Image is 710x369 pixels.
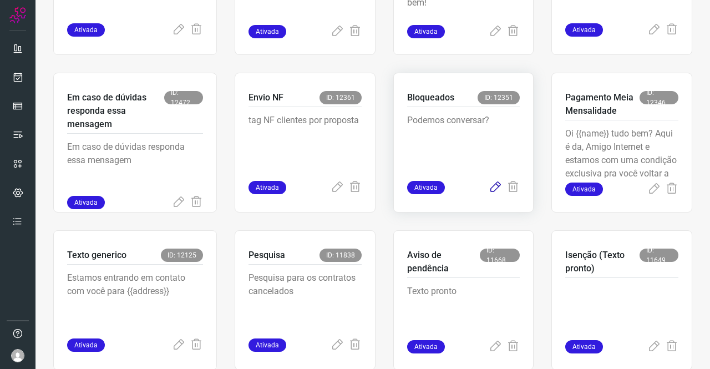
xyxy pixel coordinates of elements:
[67,140,203,196] p: Em caso de dúvidas responda essa mensagem
[67,23,105,37] span: Ativada
[480,249,520,262] span: ID: 11668
[248,338,286,352] span: Ativada
[248,249,285,262] p: Pesquisa
[248,91,283,104] p: Envio NF
[248,25,286,38] span: Ativada
[565,340,603,353] span: Ativada
[248,181,286,194] span: Ativada
[67,271,203,327] p: Estamos entrando em contato com você para {{address}}
[478,91,520,104] span: ID: 12351
[565,127,678,183] p: Oi {{name}} tudo bem? Aqui é da, Amigo Internet e estamos com uma condição exclusiva pra você vol...
[565,183,603,196] span: Ativada
[407,340,445,353] span: Ativada
[248,271,362,327] p: Pesquisa para os contratos cancelados
[565,23,603,37] span: Ativada
[407,181,445,194] span: Ativada
[565,249,640,275] p: Isenção (Texto pronto)
[407,91,454,104] p: Bloqueados
[407,114,520,169] p: Podemos conversar?
[9,7,26,23] img: Logo
[640,91,678,104] span: ID: 12346
[67,91,164,131] p: Em caso de dúvidas responda essa mensagem
[67,338,105,352] span: Ativada
[11,349,24,362] img: avatar-user-boy.jpg
[67,196,105,209] span: Ativada
[319,91,362,104] span: ID: 12361
[161,249,203,262] span: ID: 12125
[565,91,640,118] p: Pagamento Meia Mensalidade
[248,114,362,169] p: tag NF clientes por proposta
[319,249,362,262] span: ID: 11838
[164,91,203,104] span: ID: 12472
[407,249,480,275] p: Aviso de pendência
[407,25,445,38] span: Ativada
[407,285,520,340] p: Texto pronto
[640,249,678,262] span: ID: 11649
[67,249,126,262] p: Texto generico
